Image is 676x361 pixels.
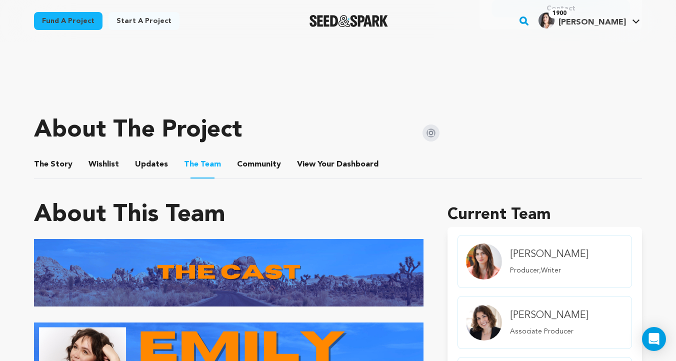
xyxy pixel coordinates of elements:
[297,158,380,170] span: Your
[34,158,72,170] span: Story
[536,10,642,31] span: Gabriella B.'s Profile
[457,296,632,349] a: member.name Profile
[34,158,48,170] span: The
[184,158,221,170] span: Team
[34,118,242,142] h1: About The Project
[466,304,502,340] img: Team Image
[558,18,626,26] span: [PERSON_NAME]
[297,158,380,170] a: ViewYourDashboard
[457,235,632,288] a: member.name Profile
[34,203,225,227] h1: About This Team
[135,158,168,170] span: Updates
[510,326,588,336] p: Associate Producer
[538,12,554,28] img: headshot%20screenshot.jpg
[510,247,588,261] h4: [PERSON_NAME]
[548,8,570,18] span: 1900
[510,308,588,322] h4: [PERSON_NAME]
[466,243,502,279] img: Team Image
[309,15,388,27] img: Seed&Spark Logo Dark Mode
[108,12,179,30] a: Start a project
[237,158,281,170] span: Community
[309,15,388,27] a: Seed&Spark Homepage
[538,12,626,28] div: Gabriella B.'s Profile
[510,265,588,275] p: Producer,Writer
[536,10,642,28] a: Gabriella B.'s Profile
[34,12,102,30] a: Fund a project
[88,158,119,170] span: Wishlist
[34,239,423,306] img: 1750374889-6.png
[422,124,439,141] img: Seed&Spark Instagram Icon
[336,158,378,170] span: Dashboard
[642,327,666,351] div: Open Intercom Messenger
[447,203,642,227] h1: Current Team
[184,158,198,170] span: The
